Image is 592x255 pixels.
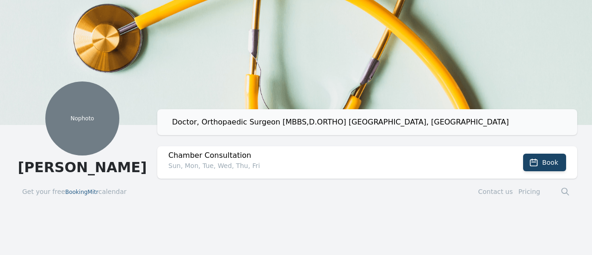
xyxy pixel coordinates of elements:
a: Pricing [518,188,540,195]
div: Doctor, Orthopaedic Surgeon [MBBS,D.ORTHO] [GEOGRAPHIC_DATA], [GEOGRAPHIC_DATA] [172,117,570,128]
span: BookingMitr [65,189,99,195]
a: Get your freeBookingMitrcalendar [22,187,127,196]
span: Book [542,158,558,167]
p: No photo [45,115,119,122]
h2: Chamber Consultation [168,150,483,161]
a: Contact us [478,188,513,195]
p: Sun, Mon, Tue, Wed, Thu, Fri [168,161,483,170]
button: Book [523,154,566,171]
h1: [PERSON_NAME] [15,159,150,176]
